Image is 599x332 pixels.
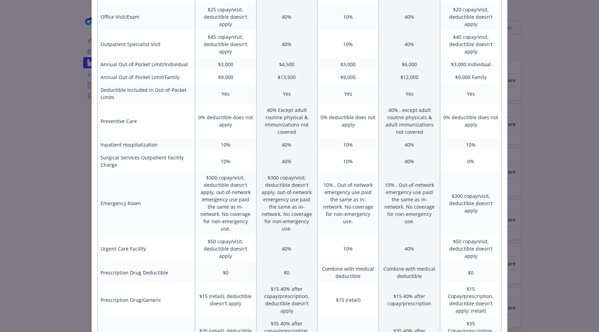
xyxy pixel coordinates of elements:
td: $40 copay/visit, deductible doesn't apply [440,30,502,58]
td: $0 [256,262,318,282]
td: Annual Out-of-Pocket Limit/Individual [98,58,195,71]
td: 40% [379,151,440,171]
td: Prescription Drug Deductible [98,262,195,282]
td: Yes [440,84,502,104]
td: 40% [256,30,318,58]
td: Yes [379,84,440,104]
td: $3,000 [318,58,379,71]
td: $25 copay/visit, deductible doesn't apply [195,3,256,30]
td: $15 40% after copay/prescription [379,282,440,317]
td: $12,000 [379,71,440,84]
td: 10% [318,3,379,30]
td: Urgent Care Facility [98,235,195,262]
td: Combine with medical deductible [318,262,379,282]
td: Annual Out-of-Pocket Limit/Family [98,71,195,84]
td: Yes [195,84,256,104]
td: Outpatient Specialist Visit [98,30,195,58]
td: $9,000 [195,71,256,84]
td: Yes [256,84,318,104]
td: 40% , except adult routine physicals & adult immunizations not covered [379,104,440,138]
td: Combine with medical deductible [379,262,440,282]
td: 0% [440,151,502,171]
td: $300 copay/visit, deductible doesn't apply, out-of-network emergency use paid the same as in-netw... [256,171,318,235]
td: $15 (retail) [318,282,379,317]
td: $15 (retail), deductible doesn't apply [195,282,256,317]
td: 10% [318,151,379,171]
td: $9,000 Family [440,71,502,84]
td: 0% deductible does not apply [440,104,502,138]
td: 40% [256,3,318,30]
td: $3,000 Individual [440,58,502,71]
td: 10% [318,138,379,151]
td: $45 copay/visit, deductible doesn't apply [195,30,256,58]
td: 10% , Out-of-network emergency use paid the same as in-network. No coverage for non-emergency use. [318,171,379,235]
td: $300 copay/visit, deductible doesn't apply [440,171,502,235]
td: $6,000 [379,58,440,71]
td: $15 40% after copay/prescription, deductible doesn't apply [256,282,318,317]
td: $50 copay/visit, deductible doesn't apply [440,235,502,262]
td: $20 copay/visit, deductible doesn't apply [440,3,502,30]
td: 40% [256,151,318,171]
td: $3,000 [195,58,256,71]
td: Yes [318,84,379,104]
td: $4,500 [256,58,318,71]
td: 10% [440,138,502,151]
td: $0 [440,262,502,282]
td: $13,500 [256,71,318,84]
td: 10% [318,30,379,58]
td: 40% [256,138,318,151]
td: 40% [379,3,440,30]
td: 40% [379,235,440,262]
td: Office Visit/Exam [98,3,195,30]
td: $50 copay/visit, deductible doesn't apply [195,235,256,262]
td: 0% deductible does not apply [195,104,256,138]
td: 40% [256,235,318,262]
td: 40% [379,30,440,58]
td: 40% [379,138,440,151]
td: 10% , Out-of-network emergency use paid the same as in-network. No coverage for non-emergency use. [379,171,440,235]
td: Surgical Services Outpatient Facility Charge [98,151,195,171]
td: $0 [195,262,256,282]
td: 10% [195,151,256,171]
td: $300 copay/visit, deductible doesn't apply, out-of-network emergency use paid the same as in-netw... [195,171,256,235]
td: $9,000 [318,71,379,84]
td: Inpatient Hospitalization [98,138,195,151]
td: Preventive Care [98,104,195,138]
td: Emergency Room [98,171,195,235]
td: Prescription Drug/Generic [98,282,195,317]
td: 40% Except adult routine physical & immunizations not covered [256,104,318,138]
td: 10% [318,235,379,262]
td: Deductible Included in Out-of-Pocket Limits [98,84,195,104]
td: 0% deductible does not apply [318,104,379,138]
td: 10% [195,138,256,151]
td: $15 Copay/prescription, deductible doesn't apply: (retail) [440,282,502,317]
